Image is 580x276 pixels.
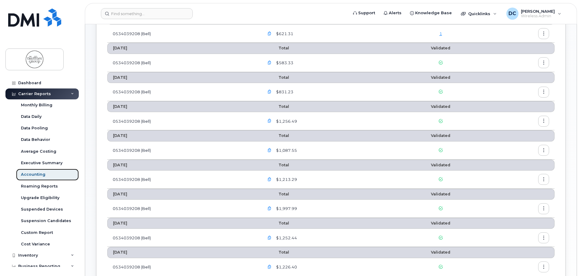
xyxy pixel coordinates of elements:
[107,141,258,160] td: 0534039208 (Bell)
[107,25,258,43] td: 0534039208 (Bell)
[508,10,516,17] span: DC
[264,192,289,196] span: Total
[394,247,487,258] th: Validated
[107,130,258,141] th: [DATE]
[439,31,442,36] a: 1
[406,7,456,19] a: Knowledge Base
[468,11,490,16] span: Quicklinks
[264,104,289,109] span: Total
[107,229,258,247] td: 0534039208 (Bell)
[107,218,258,229] th: [DATE]
[107,43,258,54] th: [DATE]
[275,235,297,241] span: $1,252.44
[264,250,289,254] span: Total
[394,130,487,141] th: Validated
[107,247,258,258] th: [DATE]
[275,60,293,66] span: $583.33
[275,118,297,124] span: $1,256.49
[389,10,402,16] span: Alerts
[264,133,289,138] span: Total
[394,189,487,200] th: Validated
[349,7,379,19] a: Support
[107,171,258,189] td: 0534039208 (Bell)
[457,8,501,20] div: Quicklinks
[415,10,452,16] span: Knowledge Base
[275,206,297,211] span: $1,997.99
[394,160,487,171] th: Validated
[264,221,289,225] span: Total
[264,46,289,50] span: Total
[394,43,487,54] th: Validated
[394,72,487,83] th: Validated
[394,101,487,112] th: Validated
[264,75,289,80] span: Total
[107,200,258,218] td: 0534039208 (Bell)
[275,264,297,270] span: $1,226.40
[275,177,297,182] span: $1,213.29
[107,83,258,101] td: 0534039208 (Bell)
[264,163,289,167] span: Total
[275,89,293,95] span: $831.23
[379,7,406,19] a: Alerts
[107,72,258,83] th: [DATE]
[101,8,193,19] input: Find something...
[275,31,293,37] span: $621.31
[107,189,258,200] th: [DATE]
[358,10,375,16] span: Support
[521,14,555,18] span: Wireless Admin
[107,54,258,72] td: 0534039208 (Bell)
[107,112,258,130] td: 0534039208 (Bell)
[107,160,258,171] th: [DATE]
[107,101,258,112] th: [DATE]
[502,8,565,20] div: Dorian Colopisis
[275,148,297,153] span: $1,087.55
[394,218,487,229] th: Validated
[521,9,555,14] span: [PERSON_NAME]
